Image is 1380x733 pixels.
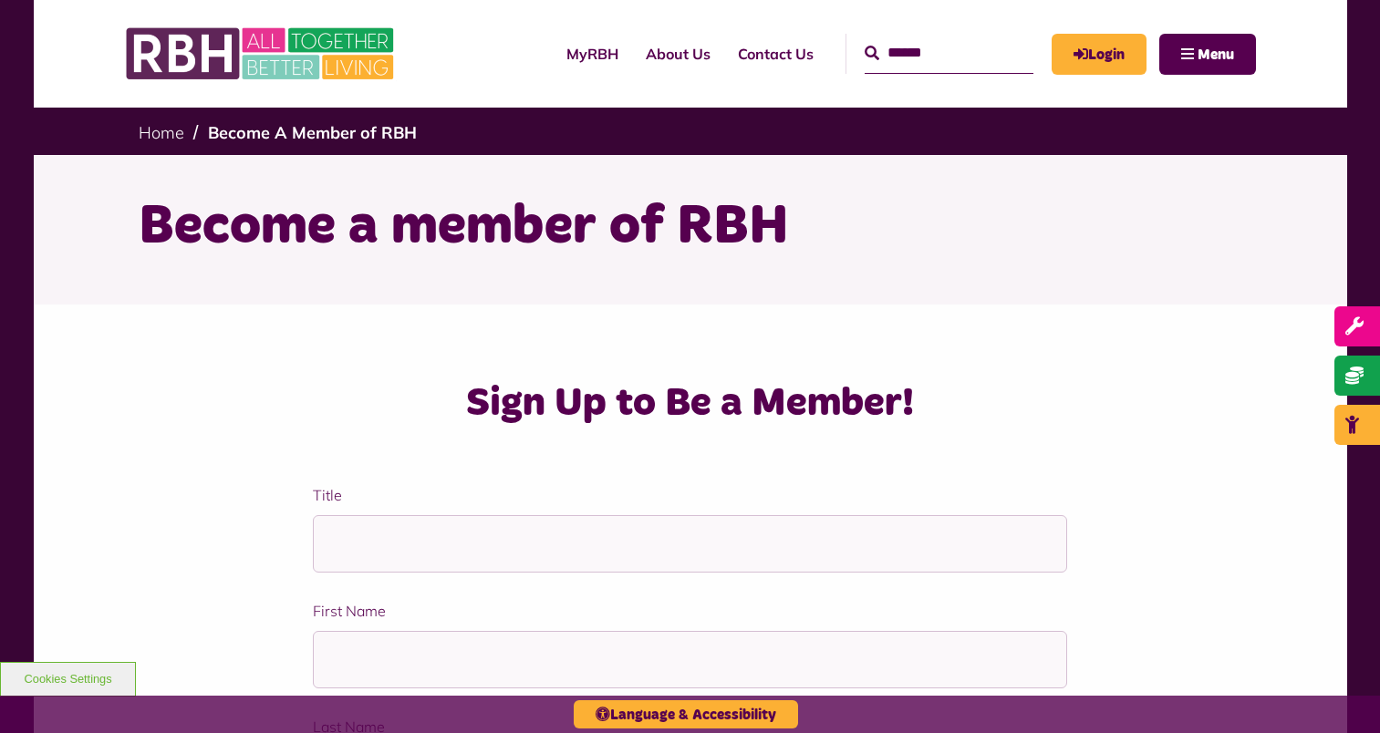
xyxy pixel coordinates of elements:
[125,18,399,89] img: RBH
[553,29,632,78] a: MyRBH
[1198,47,1234,62] span: Menu
[139,122,184,143] a: Home
[1052,34,1147,75] a: MyRBH
[724,29,827,78] a: Contact Us
[313,484,1067,506] label: Title
[1159,34,1256,75] button: Navigation
[139,191,1242,263] h1: Become a member of RBH
[1298,651,1380,733] iframe: Netcall Web Assistant for live chat
[219,377,1161,429] h3: Sign Up to Be a Member!
[208,122,417,143] a: Become A Member of RBH
[313,600,1067,622] label: First Name
[574,700,798,728] button: Language & Accessibility
[632,29,724,78] a: About Us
